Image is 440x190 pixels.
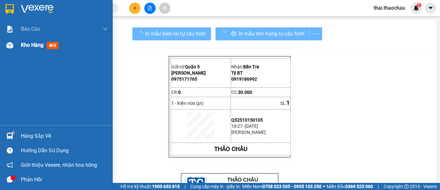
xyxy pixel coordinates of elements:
[428,5,434,11] span: caret-down
[47,42,59,49] span: mới
[185,64,200,69] span: Quận 5
[21,175,108,185] div: Phản hồi
[178,90,181,95] span: 0
[245,124,258,129] span: [DATE]
[231,117,263,123] span: Q52510150105
[7,176,13,183] span: message
[231,124,245,129] span: 18:27 -
[231,64,290,69] p: Nhận:
[144,3,156,14] button: file-add
[378,183,379,190] span: |
[418,3,420,7] span: 1
[27,39,69,44] span: Mã ĐH: Q52510150105
[21,146,108,155] div: Hướng dẫn sử dụng
[417,3,421,7] sup: 1
[21,25,40,33] span: Báo cáo
[231,87,291,97] td: CC:
[286,99,290,106] span: 1
[21,161,97,169] span: Giới thiệu Vexere, nhận hoa hồng
[171,64,230,69] p: Gửi từ:
[159,3,170,14] button: aim
[404,184,409,189] span: copyright
[162,6,167,10] span: aim
[280,101,286,106] span: SL:
[425,3,436,14] button: caret-down
[6,133,13,139] img: warehouse-icon
[45,4,76,9] span: THẢO CHÂU
[2,46,16,51] span: Gửi từ:
[6,42,13,49] img: warehouse-icon
[214,145,247,153] strong: THẢO CHÂU
[148,6,152,10] span: file-add
[231,130,266,135] span: [PERSON_NAME]
[4,3,25,24] img: logo
[327,183,373,190] span: Miền Bắc
[242,183,321,190] span: Miền Nam
[133,6,137,10] span: plus
[368,4,410,12] span: thai.thaochau
[190,183,241,190] span: Cung cấp máy in - giấy in:
[227,177,258,183] span: THẢO CHÂU
[5,4,14,14] img: logo-vxr
[231,70,243,75] span: Tý BT
[138,31,145,36] span: loading
[21,42,43,48] span: Kho hàng
[171,76,197,82] span: 0975171765
[263,184,321,189] strong: 0708 023 035 - 0935 103 250
[413,5,419,11] img: icon-new-feature
[7,147,13,154] span: question-circle
[171,87,231,97] td: CR:
[171,101,204,106] span: 1 - Kiện vừa (pt)
[152,184,180,189] strong: 1900 633 818
[171,70,206,75] span: [PERSON_NAME]
[145,30,206,38] span: In mẫu biên lai tự cấu hình
[12,132,14,134] sup: 1
[103,26,108,32] span: down
[24,33,72,38] strong: BIÊN NHẬN HÀNG GỬI
[120,183,180,190] span: Hỗ trợ kỹ thuật:
[132,27,211,40] button: In mẫu biên lai tự cấu hình
[243,64,259,69] span: Bến Tre
[129,3,140,14] button: plus
[238,90,252,95] span: 30.000
[6,26,13,33] img: solution-icon
[21,131,108,141] div: Hàng sắp về
[185,183,186,190] span: |
[231,76,257,82] span: 0919186992
[345,184,373,189] strong: 0369 525 060
[323,185,325,188] span: ⚪️
[7,162,13,168] span: notification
